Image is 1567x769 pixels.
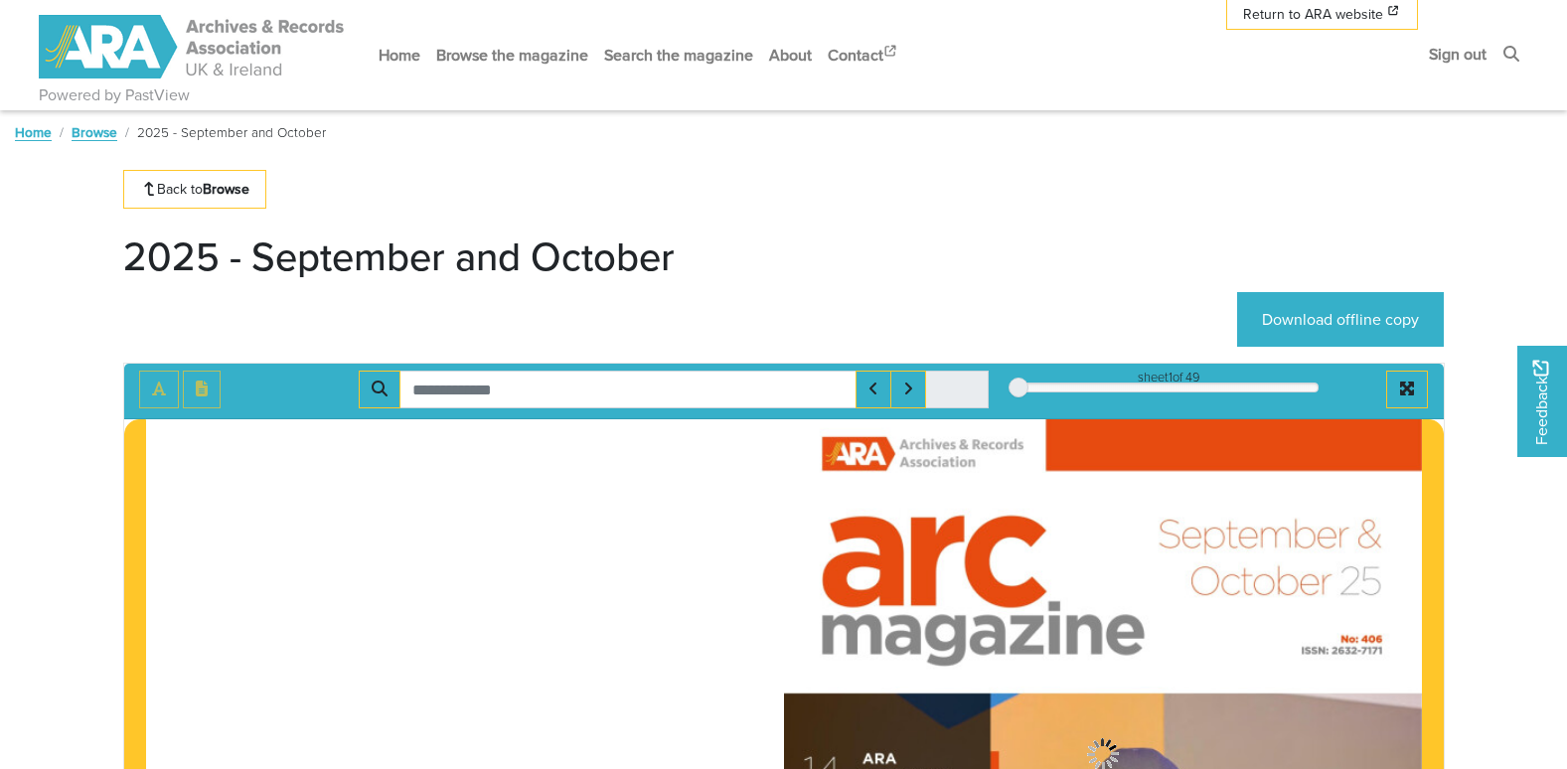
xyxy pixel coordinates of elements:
[761,29,820,81] a: About
[1019,368,1319,386] div: sheet of 49
[428,29,596,81] a: Browse the magazine
[39,4,347,90] a: ARA - ARC Magazine | Powered by PastView logo
[399,371,857,408] input: Search for
[123,170,267,209] a: Back toBrowse
[1421,28,1494,80] a: Sign out
[1386,371,1428,408] button: Full screen mode
[1237,292,1444,347] a: Download offline copy
[1169,368,1173,386] span: 1
[137,122,326,142] span: 2025 - September and October
[596,29,761,81] a: Search the magazine
[359,371,400,408] button: Search
[1517,346,1567,457] a: Would you like to provide feedback?
[371,29,428,81] a: Home
[856,371,891,408] button: Previous Match
[890,371,926,408] button: Next Match
[39,15,347,78] img: ARA - ARC Magazine | Powered by PastView
[203,179,249,199] strong: Browse
[820,29,907,81] a: Contact
[15,122,52,142] a: Home
[39,83,190,107] a: Powered by PastView
[1529,361,1553,445] span: Feedback
[139,371,179,408] button: Toggle text selection (Alt+T)
[183,371,221,408] button: Open transcription window
[123,232,675,280] h1: 2025 - September and October
[72,122,117,142] a: Browse
[1243,4,1383,25] span: Return to ARA website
